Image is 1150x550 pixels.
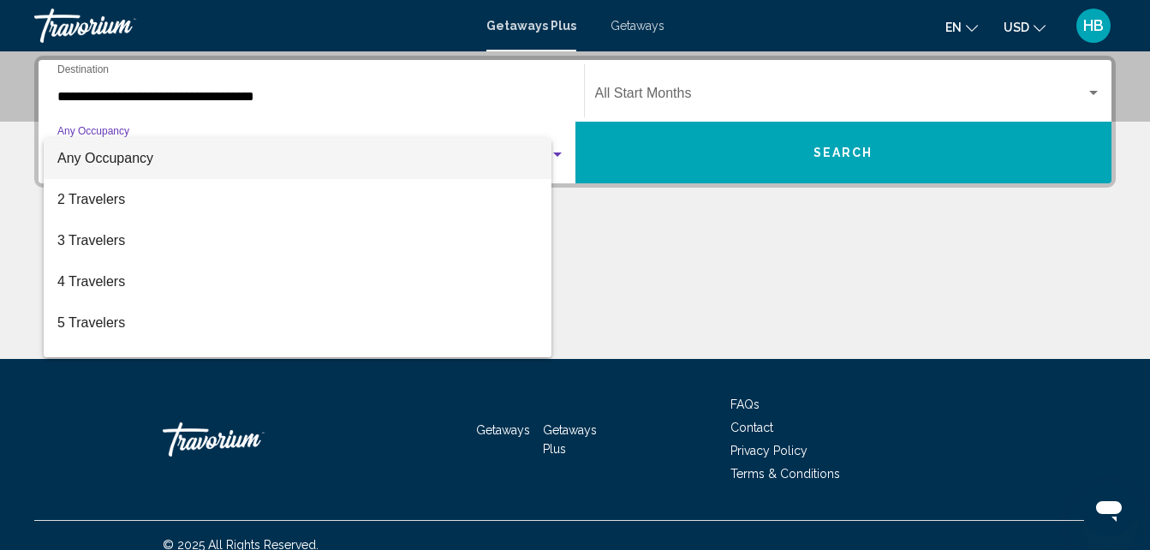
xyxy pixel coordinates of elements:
[57,220,538,261] span: 3 Travelers
[57,179,538,220] span: 2 Travelers
[1081,481,1136,536] iframe: Button to launch messaging window
[57,151,153,165] span: Any Occupancy
[57,302,538,344] span: 5 Travelers
[57,261,538,302] span: 4 Travelers
[57,344,538,385] span: 6 Travelers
